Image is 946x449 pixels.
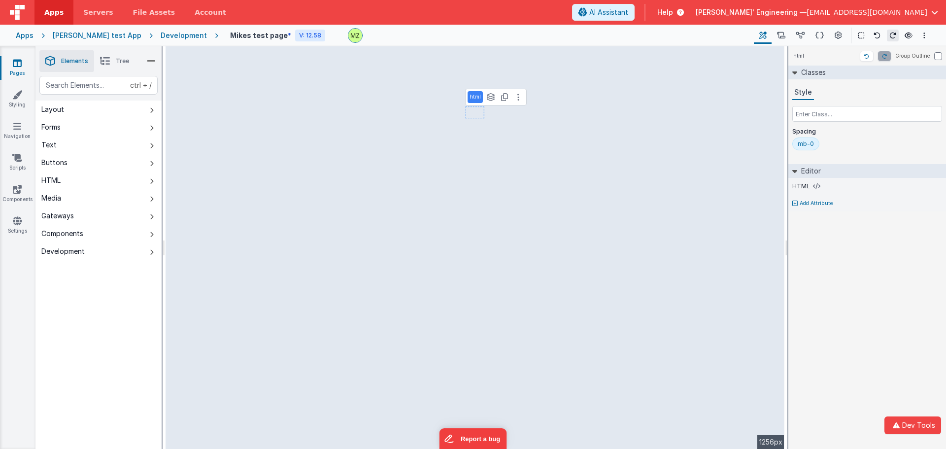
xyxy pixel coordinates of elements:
button: Text [35,136,162,154]
button: Buttons [35,154,162,172]
div: Forms [41,122,61,132]
div: Buttons [41,158,68,168]
label: HTML [792,182,810,190]
button: AI Assistant [572,4,635,21]
button: Media [35,189,162,207]
span: File Assets [133,7,175,17]
div: Gateways [41,211,74,221]
div: Development [161,31,207,40]
input: Enter Class... [792,106,942,122]
p: html [470,93,481,101]
h4: Mikes test page [230,32,291,39]
button: Gateways [35,207,162,225]
p: Add Attribute [800,200,833,207]
div: Text [41,140,57,150]
h2: Editor [797,164,821,178]
span: Tree [116,57,129,65]
button: HTML [35,172,162,189]
button: Components [35,225,162,242]
button: Development [35,242,162,260]
button: Style [792,85,814,100]
button: Add Attribute [792,200,942,207]
h2: Classes [797,66,826,79]
div: Development [41,246,85,256]
label: Group Outline [895,52,930,60]
div: Apps [16,31,34,40]
input: Search Elements... [39,76,158,95]
div: --> [166,46,784,449]
div: [PERSON_NAME] test App [53,31,141,40]
span: AI Assistant [589,7,628,17]
div: mb-0 [798,140,814,148]
div: Layout [41,104,64,114]
iframe: Marker.io feedback button [439,428,507,449]
div: ctrl [130,80,141,90]
button: Options [918,30,930,41]
span: + / [130,76,152,95]
div: Media [41,193,61,203]
div: V: 12.58 [295,30,325,41]
div: HTML [41,175,61,185]
span: Servers [83,7,113,17]
button: [PERSON_NAME]' Engineering — [EMAIL_ADDRESS][DOMAIN_NAME] [696,7,938,17]
span: [EMAIL_ADDRESS][DOMAIN_NAME] [807,7,927,17]
button: Layout [35,101,162,118]
span: Elements [61,57,88,65]
span: Apps [44,7,64,17]
div: 1256px [757,435,784,449]
p: Spacing [792,128,942,136]
span: [PERSON_NAME]' Engineering — [696,7,807,17]
button: Dev Tools [884,416,941,434]
h4: html [788,48,809,64]
button: Forms [35,118,162,136]
span: Help [657,7,673,17]
img: e6f0a7b3287e646a671e5b5b3f58e766 [348,29,362,42]
div: Components [41,229,83,239]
